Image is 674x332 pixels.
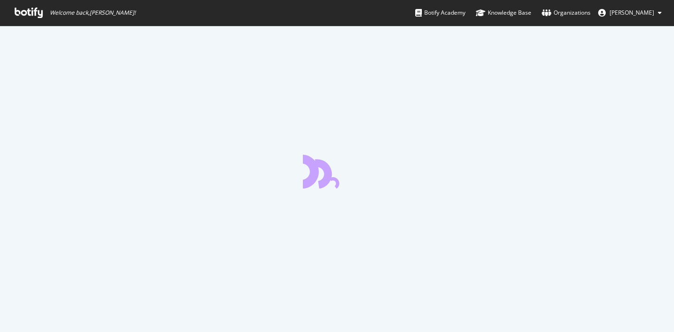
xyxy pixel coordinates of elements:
[610,9,654,17] span: Jean-Baptiste Picot
[591,5,669,20] button: [PERSON_NAME]
[415,8,465,18] div: Botify Academy
[542,8,591,18] div: Organizations
[303,154,371,188] div: animation
[476,8,531,18] div: Knowledge Base
[50,9,136,17] span: Welcome back, [PERSON_NAME] !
